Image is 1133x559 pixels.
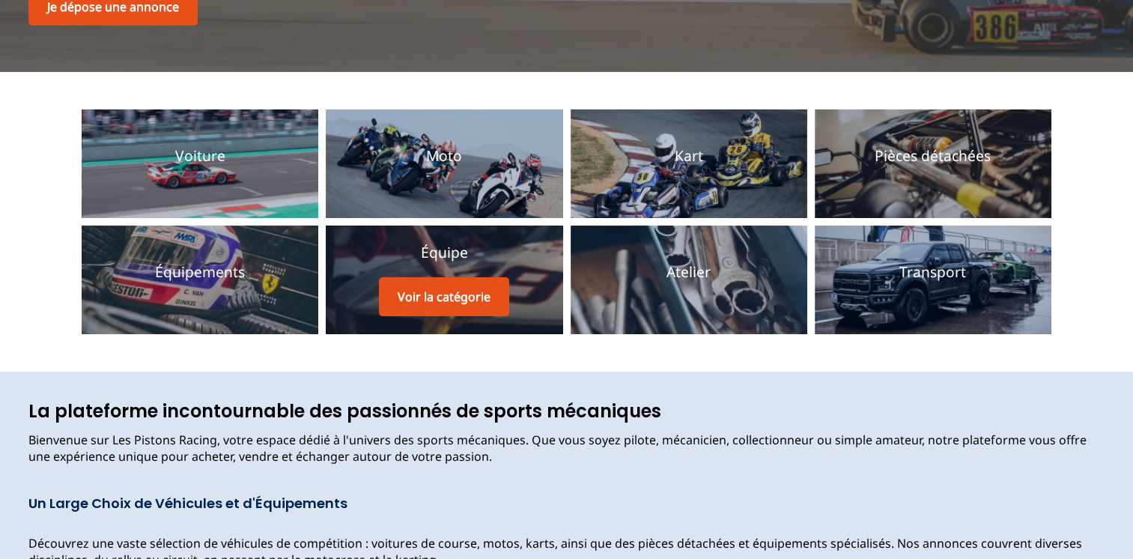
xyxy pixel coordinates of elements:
a: MotoMoto [326,109,562,218]
p: Moto [426,146,462,166]
p: Kart [675,146,703,166]
h1: La plateforme incontournable des passionnés de sports mécaniques [28,398,1105,424]
button: Voir la catégorie [379,277,509,316]
p: Équipe [421,243,468,263]
a: ÉquipeVoir la catégorieÉquipe [326,226,562,334]
a: AtelierAtelier [571,226,807,334]
p: Équipements [155,262,245,282]
a: KartKart [571,109,807,218]
span: Un Large Choix de Véhicules et d'Équipements [28,494,347,513]
a: TransportTransport [815,226,1051,334]
p: Transport [899,262,966,282]
p: Pièces détachées [875,146,991,166]
a: VoitureVoiture [82,109,318,218]
a: Pièces détachéesPièces détachées [815,109,1051,218]
a: ÉquipementsÉquipements [82,226,318,334]
p: Bienvenue sur Les Pistons Racing, votre espace dédié à l'univers des sports mécaniques. Que vous ... [28,432,1105,465]
p: Atelier [666,262,711,282]
p: Voiture [175,146,225,166]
